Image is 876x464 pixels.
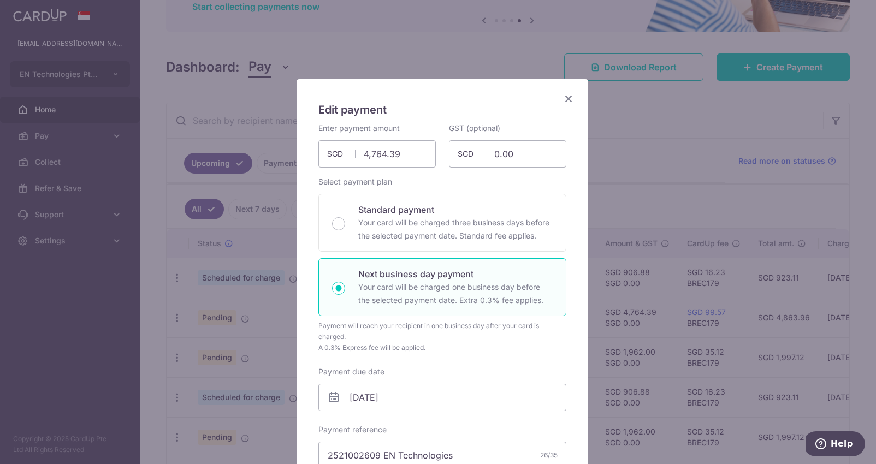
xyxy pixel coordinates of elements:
[449,140,566,168] input: 0.00
[318,176,392,187] label: Select payment plan
[318,366,384,377] label: Payment due date
[318,123,400,134] label: Enter payment amount
[358,216,553,242] p: Your card will be charged three business days before the selected payment date. Standard fee appl...
[318,320,566,342] div: Payment will reach your recipient in one business day after your card is charged.
[458,148,486,159] span: SGD
[318,342,566,353] div: A 0.3% Express fee will be applied.
[318,384,566,411] input: DD / MM / YYYY
[318,424,387,435] label: Payment reference
[449,123,500,134] label: GST (optional)
[358,267,553,281] p: Next business day payment
[358,203,553,216] p: Standard payment
[562,92,575,105] button: Close
[318,101,566,118] h5: Edit payment
[806,431,865,459] iframe: Opens a widget where you can find more information
[318,140,436,168] input: 0.00
[358,281,553,307] p: Your card will be charged one business day before the selected payment date. Extra 0.3% fee applies.
[327,148,356,159] span: SGD
[540,450,558,461] div: 26/35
